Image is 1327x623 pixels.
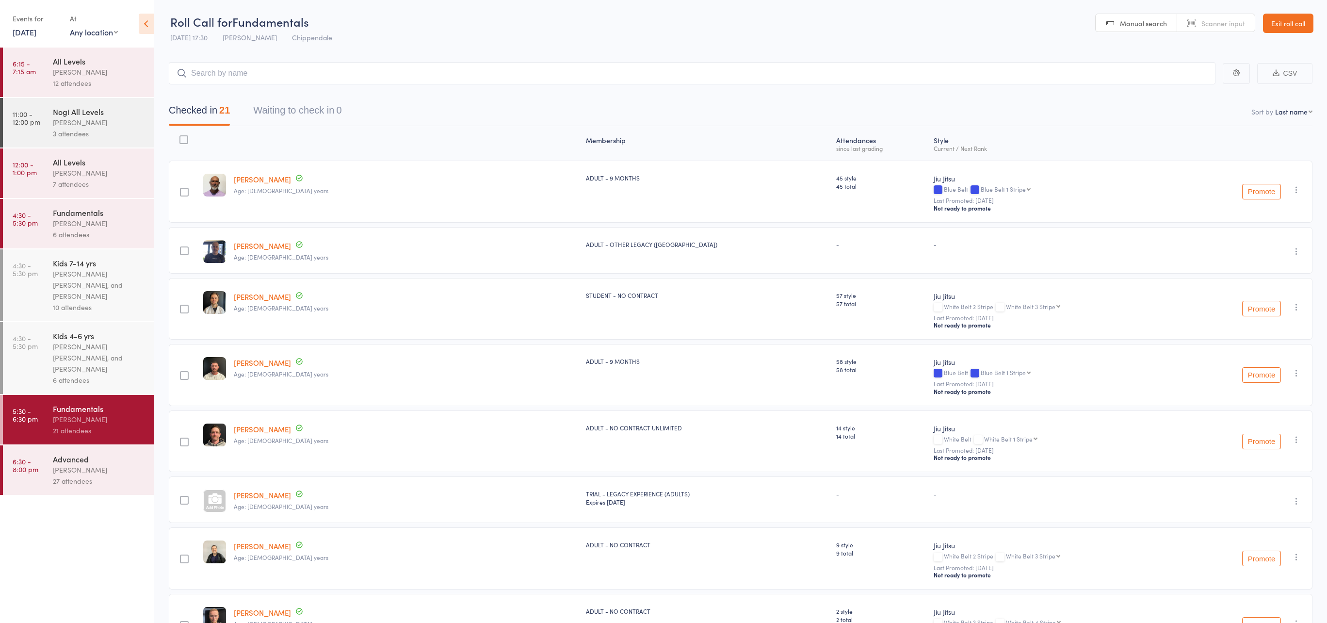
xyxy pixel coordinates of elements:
[53,207,146,218] div: Fundamentals
[53,302,146,313] div: 10 attendees
[53,157,146,167] div: All Levels
[13,110,40,126] time: 11:00 - 12:00 pm
[586,607,828,615] div: ADULT - NO CONTRACT
[53,56,146,66] div: All Levels
[203,174,226,197] img: image1688702215.png
[232,14,309,30] span: Fundamentals
[934,145,1175,151] div: Current / Next Rank
[934,240,1175,248] div: -
[934,369,1175,377] div: Blue Belt
[234,553,328,561] span: Age: [DEMOGRAPHIC_DATA] years
[934,447,1175,454] small: Last Promoted: [DATE]
[934,490,1175,498] div: -
[1006,303,1055,310] div: White Belt 3 Stripe
[53,341,146,375] div: [PERSON_NAME] [PERSON_NAME], and [PERSON_NAME]
[984,436,1033,442] div: White Belt 1 Stripe
[234,241,291,251] a: [PERSON_NAME]
[586,240,828,248] div: ADULT - OTHER LEGACY ([GEOGRAPHIC_DATA])
[169,100,230,126] button: Checked in21
[53,229,146,240] div: 6 attendees
[832,131,930,156] div: Atten­dances
[836,541,926,549] span: 9 style
[3,199,154,248] a: 4:30 -5:30 pmFundamentals[PERSON_NAME]6 attendees
[234,502,328,510] span: Age: [DEMOGRAPHIC_DATA] years
[934,174,1175,183] div: Jiu Jitsu
[53,66,146,78] div: [PERSON_NAME]
[3,148,154,198] a: 12:00 -1:00 pmAll Levels[PERSON_NAME]7 attendees
[13,211,38,227] time: 4:30 - 5:30 pm
[836,174,926,182] span: 45 style
[836,432,926,440] span: 14 total
[1242,301,1281,316] button: Promote
[586,498,828,506] div: Expires [DATE]
[234,174,291,184] a: [PERSON_NAME]
[53,375,146,386] div: 6 attendees
[13,11,60,27] div: Events for
[1120,18,1167,28] span: Manual search
[1251,107,1273,116] label: Sort by
[70,11,118,27] div: At
[219,105,230,115] div: 21
[13,161,37,176] time: 12:00 - 1:00 pm
[3,249,154,321] a: 4:30 -5:30 pmKids 7-14 yrs[PERSON_NAME] [PERSON_NAME], and [PERSON_NAME]10 attendees
[203,424,226,446] img: image1750067388.png
[3,48,154,97] a: 6:15 -7:15 amAll Levels[PERSON_NAME]12 attendees
[836,365,926,374] span: 58 total
[53,258,146,268] div: Kids 7-14 yrs
[3,395,154,444] a: 5:30 -6:30 pmFundamentals[PERSON_NAME]21 attendees
[53,167,146,179] div: [PERSON_NAME]
[53,117,146,128] div: [PERSON_NAME]
[336,105,341,115] div: 0
[934,303,1175,311] div: White Belt 2 Stripe
[836,291,926,299] span: 57 style
[836,357,926,365] span: 58 style
[1242,551,1281,566] button: Promote
[3,322,154,394] a: 4:30 -5:30 pmKids 4-6 yrs[PERSON_NAME] [PERSON_NAME], and [PERSON_NAME]6 attendees
[934,607,1175,617] div: Jiu Jitsu
[234,541,291,551] a: [PERSON_NAME]
[53,179,146,190] div: 7 attendees
[3,98,154,148] a: 11:00 -12:00 pmNogi All Levels[PERSON_NAME]3 attendees
[1257,63,1312,84] button: CSV
[586,357,828,365] div: ADULT - 9 MONTHS
[13,60,36,75] time: 6:15 - 7:15 am
[934,321,1175,329] div: Not ready to promote
[53,464,146,475] div: [PERSON_NAME]
[234,436,328,444] span: Age: [DEMOGRAPHIC_DATA] years
[934,388,1175,395] div: Not ready to promote
[582,131,832,156] div: Membership
[981,186,1026,192] div: Blue Belt 1 Stripe
[934,454,1175,461] div: Not ready to promote
[934,571,1175,579] div: Not ready to promote
[836,145,926,151] div: since last grading
[203,291,226,314] img: image1742192756.png
[934,553,1175,561] div: White Belt 2 Stripe
[13,407,38,423] time: 5:30 - 6:30 pm
[934,357,1175,367] div: Jiu Jitsu
[1275,107,1308,116] div: Last name
[586,424,828,432] div: ADULT - NO CONTRACT UNLIMITED
[234,607,291,618] a: [PERSON_NAME]
[13,262,38,277] time: 4:30 - 5:30 pm
[234,490,291,500] a: [PERSON_NAME]
[53,218,146,229] div: [PERSON_NAME]
[836,182,926,190] span: 45 total
[234,358,291,368] a: [PERSON_NAME]
[934,436,1175,444] div: White Belt
[1242,434,1281,449] button: Promote
[253,100,341,126] button: Waiting to check in0
[53,268,146,302] div: [PERSON_NAME] [PERSON_NAME], and [PERSON_NAME]
[70,27,118,37] div: Any location
[234,370,328,378] span: Age: [DEMOGRAPHIC_DATA] years
[234,253,328,261] span: Age: [DEMOGRAPHIC_DATA] years
[53,454,146,464] div: Advanced
[836,490,926,498] div: -
[934,541,1175,550] div: Jiu Jitsu
[930,131,1179,156] div: Style
[1201,18,1245,28] span: Scanner input
[586,174,828,182] div: ADULT - 9 MONTHS
[53,106,146,117] div: Nogi All Levels
[586,490,828,506] div: TRIAL - LEGACY EXPERIENCE (ADULTS)
[13,458,38,473] time: 6:30 - 8:00 pm
[836,424,926,432] span: 14 style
